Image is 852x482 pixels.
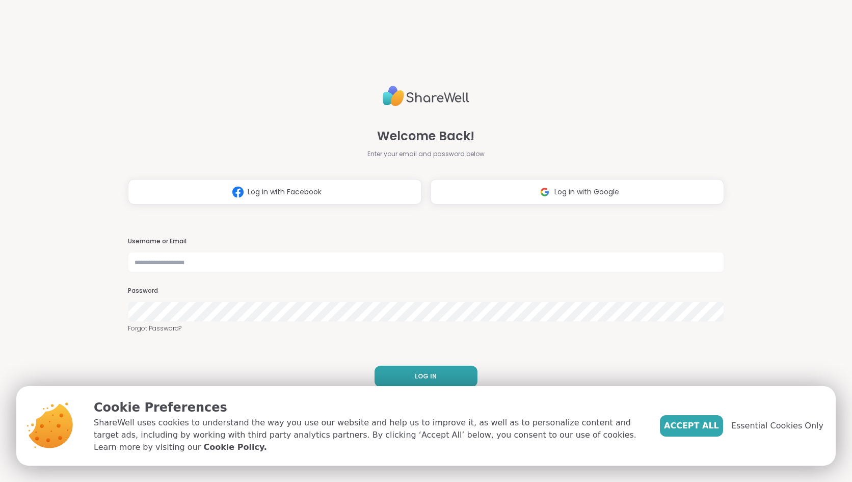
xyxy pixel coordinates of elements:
[128,287,724,295] h3: Password
[128,179,422,205] button: Log in with Facebook
[554,187,619,197] span: Log in with Google
[128,237,724,246] h3: Username or Email
[128,324,724,333] a: Forgot Password?
[377,127,474,145] span: Welcome Back!
[228,183,248,201] img: ShareWell Logomark
[94,398,644,417] p: Cookie Preferences
[203,441,267,453] a: Cookie Policy.
[415,372,437,381] span: LOG IN
[248,187,322,197] span: Log in with Facebook
[660,415,723,437] button: Accept All
[94,417,644,453] p: ShareWell uses cookies to understand the way you use our website and help us to improve it, as we...
[664,420,719,432] span: Accept All
[367,149,485,159] span: Enter your email and password below
[383,82,469,111] img: ShareWell Logo
[430,179,724,205] button: Log in with Google
[535,183,554,201] img: ShareWell Logomark
[731,420,823,432] span: Essential Cookies Only
[375,366,477,387] button: LOG IN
